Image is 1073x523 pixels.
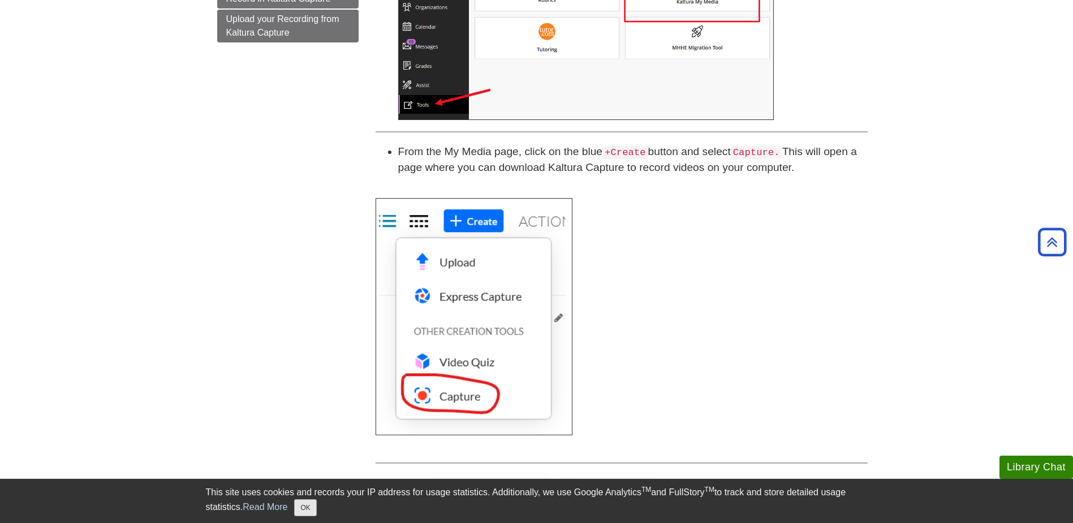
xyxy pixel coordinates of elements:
[206,486,868,516] div: This site uses cookies and records your IP address for usage statistics. Additionally, we use Goo...
[559,477,658,490] code: Download for Mac
[602,146,648,159] code: +Create
[1034,234,1070,250] a: Back to Top
[641,486,651,494] sup: TM
[398,144,868,177] li: From the My Media page, click on the blue button and select This will open a page where you can d...
[376,198,572,435] img: capture
[428,477,550,490] code: Download for Windows
[731,146,782,159] code: Capture.
[999,456,1073,479] button: Library Chat
[243,502,287,512] a: Read More
[294,499,316,516] button: Close
[217,10,359,42] a: Upload your Recording from Kaltura Capture
[705,486,714,494] sup: TM
[398,475,868,508] li: Select or to download Kaltura Capture to your computer.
